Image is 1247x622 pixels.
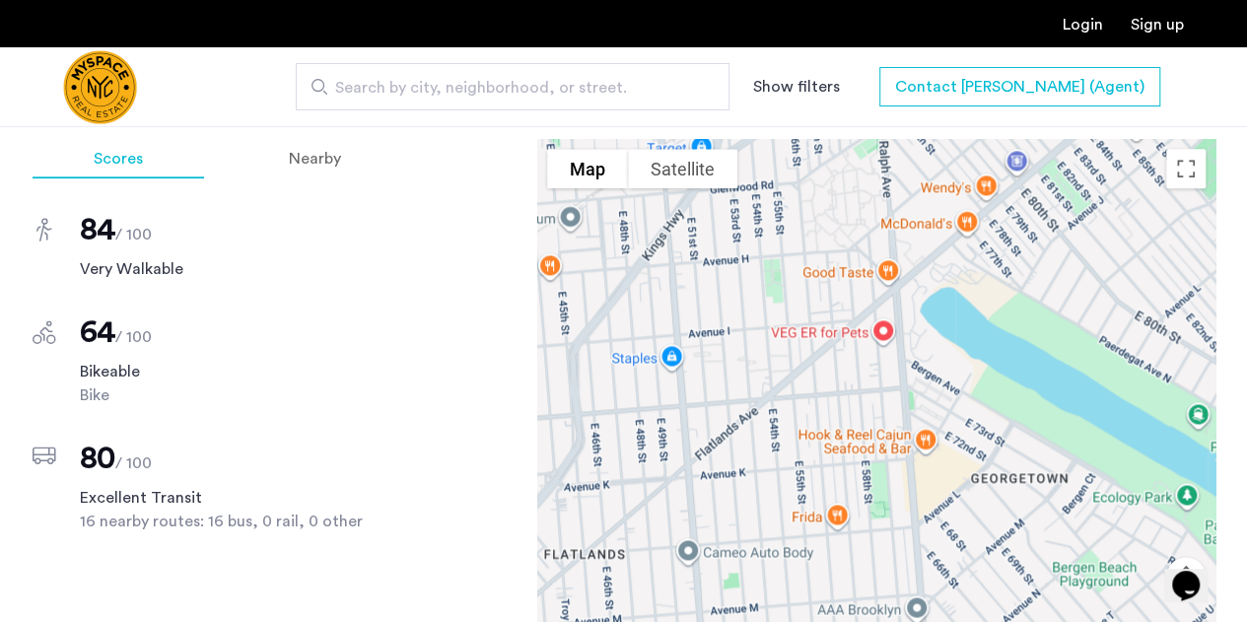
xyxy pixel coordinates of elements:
span: Contact [PERSON_NAME] (Agent) [895,75,1144,99]
span: 80 [80,443,116,474]
img: logo [63,50,137,124]
span: Bike [80,383,402,407]
span: / 100 [115,329,152,345]
span: / 100 [115,227,152,242]
a: Registration [1131,17,1184,33]
span: Search by city, neighborhood, or street. [335,76,682,100]
span: Nearby [289,151,341,167]
button: Show or hide filters [753,75,840,99]
span: / 100 [115,455,152,471]
a: Cazamio Logo [63,50,137,124]
span: Bikeable [80,360,402,383]
button: Show satellite imagery [628,149,737,188]
iframe: chat widget [1164,543,1227,602]
span: Excellent Transit [80,486,402,510]
button: Toggle fullscreen view [1166,149,1206,188]
button: button [879,67,1160,106]
button: Show street map [547,149,628,188]
span: Scores [94,151,143,167]
img: score [33,320,56,344]
span: Very Walkable [80,257,402,281]
span: 16 nearby routes: 16 bus, 0 rail, 0 other [80,510,402,533]
input: Apartment Search [296,63,729,110]
img: score [33,447,56,464]
img: score [36,218,52,242]
span: 84 [80,214,116,245]
span: 64 [80,316,116,348]
a: Login [1063,17,1103,33]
